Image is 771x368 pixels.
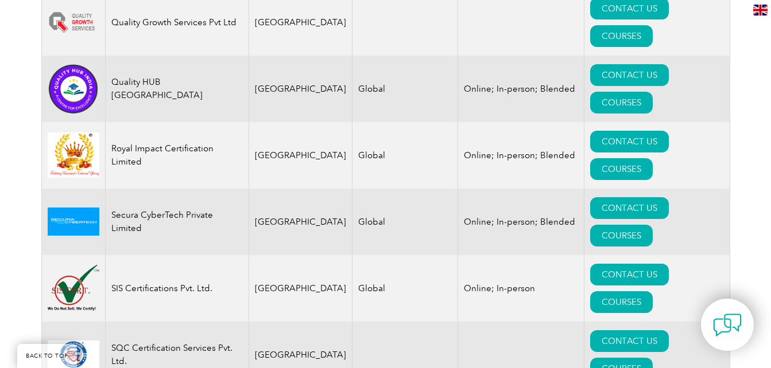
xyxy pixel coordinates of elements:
a: CONTACT US [590,330,669,352]
td: [GEOGRAPHIC_DATA] [249,189,352,255]
td: SIS Certifications Pvt. Ltd. [105,255,249,322]
td: [GEOGRAPHIC_DATA] [249,56,352,122]
a: COURSES [590,225,653,246]
td: [GEOGRAPHIC_DATA] [249,255,352,322]
a: COURSES [590,291,653,313]
img: 1f5f17b3-71f2-ef11-be21-002248955c5a-logo.png [48,63,99,115]
td: Online; In-person [458,255,584,322]
img: contact-chat.png [713,311,742,339]
img: 3e02472a-4508-ef11-9f89-00224895d7a3-logo.png [48,265,99,311]
td: Secura CyberTech Private Limited [105,189,249,255]
td: Global [352,56,458,122]
img: 38538332-76f2-ef11-be21-002248955c5a-logo.png [48,10,99,36]
a: COURSES [590,92,653,113]
a: CONTACT US [590,197,669,219]
a: CONTACT US [590,131,669,152]
td: Global [352,189,458,255]
td: Online; In-person; Blended [458,122,584,189]
td: Online; In-person; Blended [458,56,584,122]
td: Global [352,255,458,322]
a: COURSES [590,158,653,180]
img: en [753,5,768,15]
a: CONTACT US [590,64,669,86]
img: 581c9c2f-f294-ee11-be37-000d3ae1a22b-logo.png [48,132,99,178]
td: Quality HUB [GEOGRAPHIC_DATA] [105,56,249,122]
td: Online; In-person; Blended [458,189,584,255]
a: COURSES [590,25,653,47]
td: Royal Impact Certification Limited [105,122,249,189]
img: 89eda43c-26dd-ef11-a730-002248955c5a-logo.png [48,208,99,236]
a: BACK TO TOP [17,344,77,368]
td: Global [352,122,458,189]
a: CONTACT US [590,264,669,285]
td: [GEOGRAPHIC_DATA] [249,122,352,189]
